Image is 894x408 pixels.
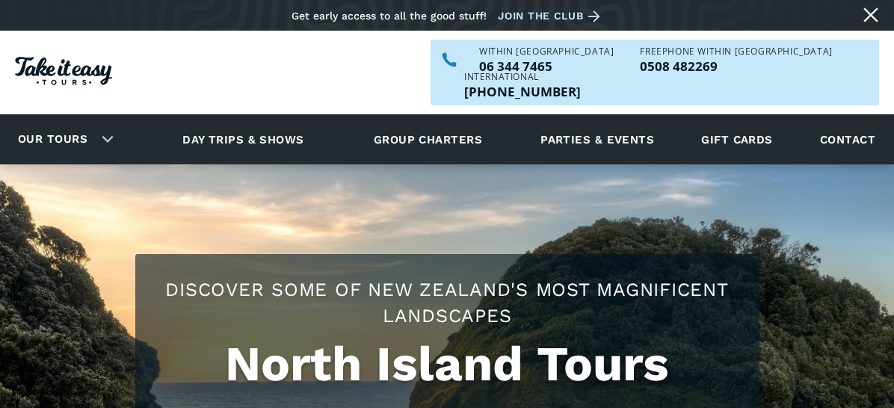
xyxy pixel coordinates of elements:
a: Group charters [355,119,501,160]
a: Contact [813,119,883,160]
a: Call us freephone within NZ on 0508482269 [640,60,832,72]
p: 0508 482269 [640,60,832,72]
div: WITHIN [GEOGRAPHIC_DATA] [479,47,614,56]
h1: North Island Tours [150,336,745,392]
a: Call us within NZ on 063447465 [479,60,614,72]
p: 06 344 7465 [479,60,614,72]
a: Day trips & shows [164,119,323,160]
div: Freephone WITHIN [GEOGRAPHIC_DATA] [640,47,832,56]
div: International [464,72,581,81]
a: Parties & events [533,119,662,160]
a: Join the club [498,7,605,25]
div: Get early access to all the good stuff! [292,10,487,22]
h2: Discover some of New Zealand's most magnificent landscapes [150,276,745,329]
a: Homepage [15,49,112,96]
a: Our tours [7,122,99,157]
a: Gift cards [694,119,780,160]
p: [PHONE_NUMBER] [464,85,581,98]
a: Call us outside of NZ on +6463447465 [464,85,581,98]
a: Close message [859,3,883,27]
img: Take it easy Tours logo [15,57,112,85]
